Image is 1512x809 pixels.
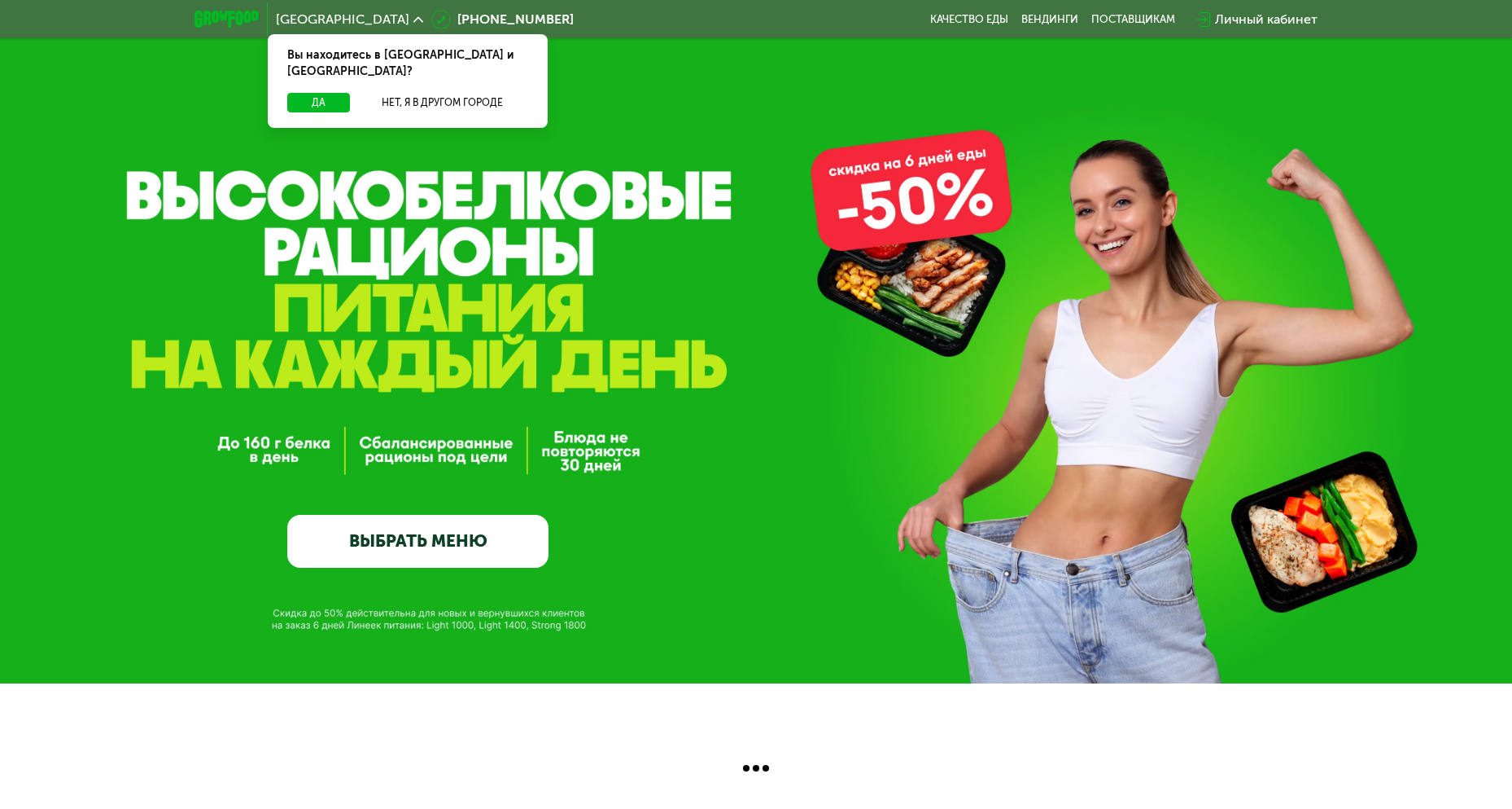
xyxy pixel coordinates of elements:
[287,93,350,112] button: Да
[930,13,1008,26] a: Качество еды
[356,93,528,112] button: Нет, я в другом городе
[1021,13,1078,26] a: Вендинги
[431,10,574,29] a: [PHONE_NUMBER]
[276,13,409,26] span: [GEOGRAPHIC_DATA]
[268,34,548,93] div: Вы находитесь в [GEOGRAPHIC_DATA] и [GEOGRAPHIC_DATA]?
[1091,13,1175,26] div: поставщикам
[287,515,548,568] a: ВЫБРАТЬ МЕНЮ
[1215,10,1318,29] div: Личный кабинет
